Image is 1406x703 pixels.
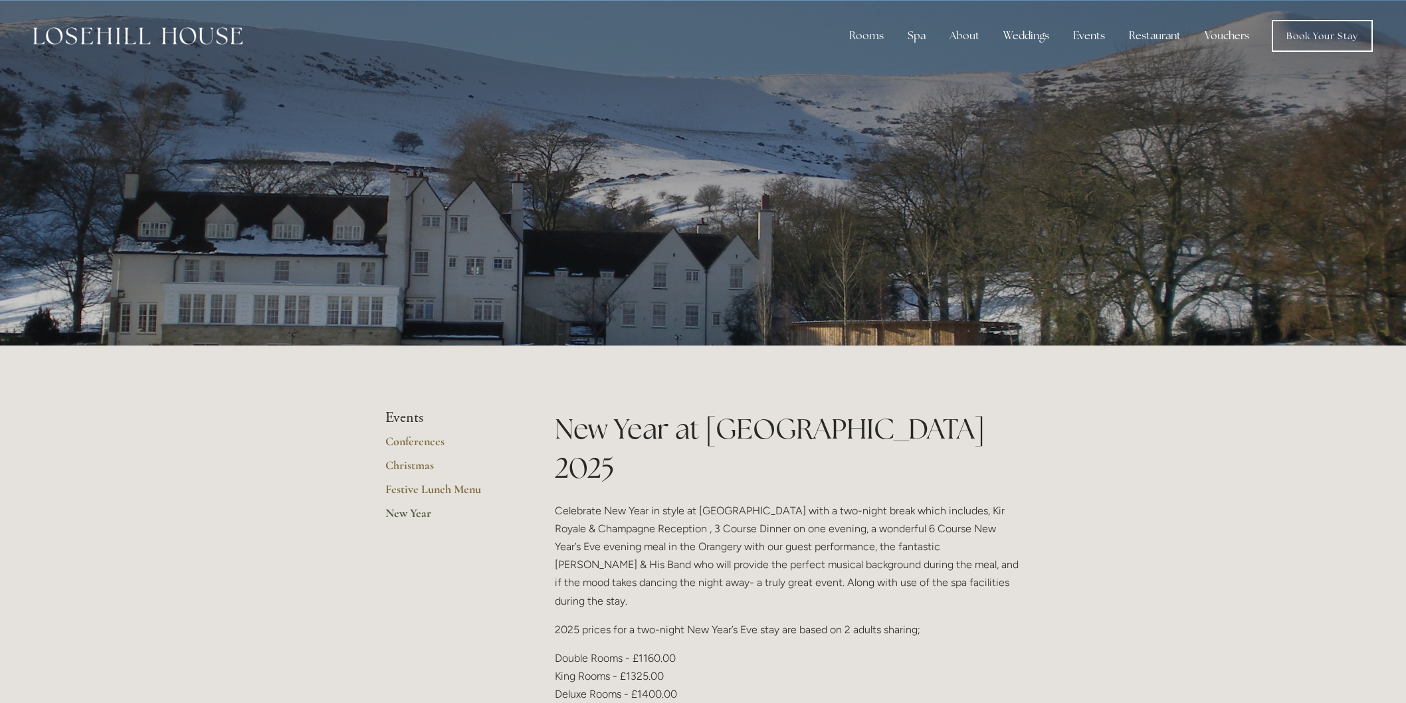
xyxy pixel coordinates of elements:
[385,506,512,530] a: New Year
[385,409,512,427] li: Events
[385,482,512,506] a: Festive Lunch Menu
[385,458,512,482] a: Christmas
[555,502,1021,610] p: Celebrate New Year in style at [GEOGRAPHIC_DATA] with a two-night break which includes, Kir Royal...
[897,23,936,49] div: Spa
[839,23,894,49] div: Rooms
[939,23,990,49] div: About
[1118,23,1191,49] div: Restaurant
[33,27,243,45] img: Losehill House
[1194,23,1260,49] a: Vouchers
[1062,23,1116,49] div: Events
[555,409,1021,488] h1: New Year at [GEOGRAPHIC_DATA] 2025
[1272,20,1373,52] a: Book Your Stay
[555,621,1021,639] p: 2025 prices for a two-night New Year’s Eve stay are based on 2 adults sharing;
[385,434,512,458] a: Conferences
[993,23,1060,49] div: Weddings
